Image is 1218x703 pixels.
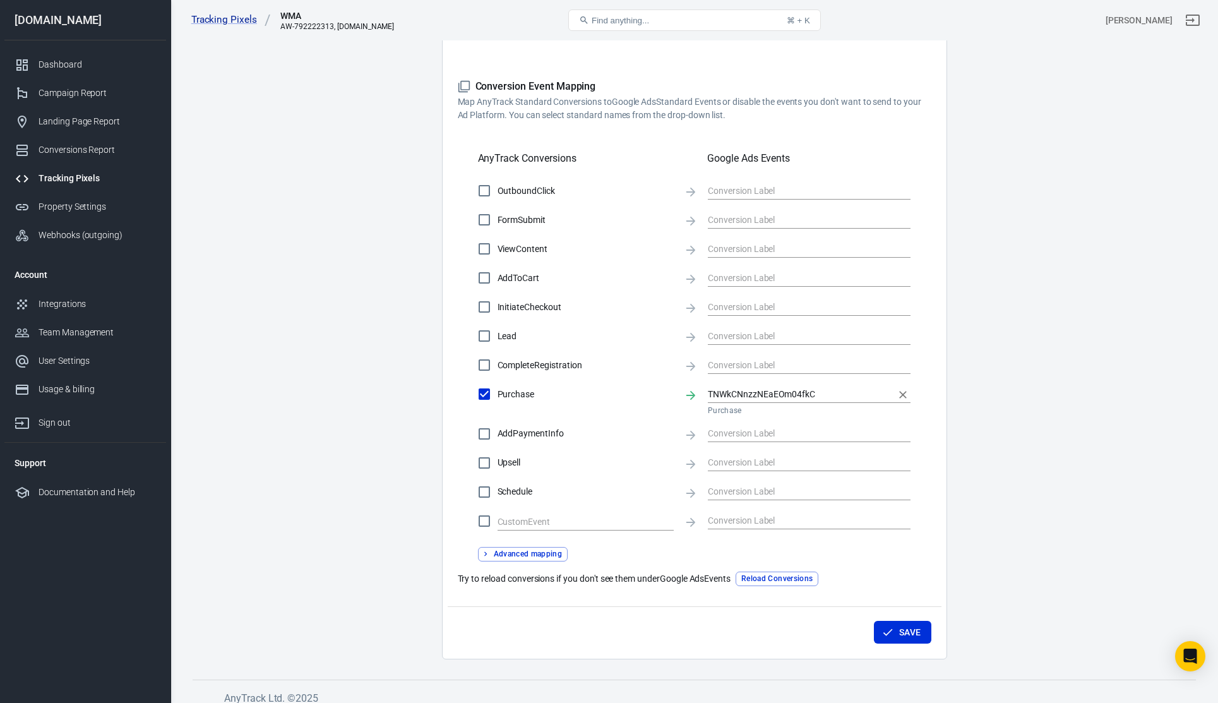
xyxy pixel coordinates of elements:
[708,299,892,315] input: Conversion Label
[39,229,156,242] div: Webhooks (outgoing)
[39,383,156,396] div: Usage & billing
[708,357,892,373] input: Conversion Label
[478,152,576,165] h5: AnyTrack Conversions
[4,164,166,193] a: Tracking Pixels
[592,16,649,25] span: Find anything...
[894,386,912,404] button: Clear
[39,143,156,157] div: Conversions Report
[874,621,931,644] button: Save
[39,58,156,71] div: Dashboard
[39,115,156,128] div: Landing Page Report
[4,260,166,290] li: Account
[39,200,156,213] div: Property Settings
[498,243,674,256] span: ViewContent
[280,22,394,31] div: AW-792222313, worshipmusicacademy.com
[498,388,674,401] span: Purchase
[708,328,892,344] input: Conversion Label
[708,484,892,500] input: Conversion Label
[39,87,156,100] div: Campaign Report
[498,456,674,469] span: Upsell
[708,270,892,285] input: Conversion Label
[39,326,156,339] div: Team Management
[4,193,166,221] a: Property Settings
[4,448,166,478] li: Support
[478,547,568,562] button: Advanced mapping
[4,290,166,318] a: Integrations
[4,347,166,375] a: User Settings
[498,485,674,498] span: Schedule
[280,9,394,22] div: WMA
[736,572,818,586] button: Reload Conversions
[498,427,674,440] span: AddPaymentInfo
[4,15,166,26] div: [DOMAIN_NAME]
[39,297,156,311] div: Integrations
[4,375,166,404] a: Usage & billing
[191,13,271,27] a: Tracking Pixels
[1175,641,1205,671] div: Open Intercom Messenger
[39,486,156,499] div: Documentation and Help
[498,301,674,314] span: InitiateCheckout
[498,359,674,372] span: CompleteRegistration
[1106,14,1173,27] div: Account id: CdSpVoDX
[708,455,892,471] input: Conversion Label
[708,183,892,198] input: Conversion Label
[458,80,931,93] h5: Conversion Event Mapping
[458,95,931,122] p: Map AnyTrack Standard Conversions to Google Ads Standard Events or disable the events you don't w...
[1178,5,1208,35] a: Sign out
[4,79,166,107] a: Campaign Report
[498,184,674,198] span: OutboundClick
[458,572,731,586] p: Try to reload conversions if you don't see them under Google Ads Events
[708,426,892,442] input: Conversion Label
[39,172,156,185] div: Tracking Pixels
[4,136,166,164] a: Conversions Report
[4,221,166,249] a: Webhooks (outgoing)
[39,416,156,430] div: Sign out
[708,386,892,402] input: Conversion Label
[708,241,892,256] input: Conversion Label
[39,354,156,368] div: User Settings
[4,318,166,347] a: Team Management
[4,404,166,437] a: Sign out
[4,51,166,79] a: Dashboard
[498,272,674,285] span: AddToCart
[568,9,821,31] button: Find anything...⌘ + K
[707,152,911,165] h5: Google Ads Events
[4,107,166,136] a: Landing Page Report
[498,514,655,530] input: Clear
[708,513,892,529] input: Conversion Label
[498,330,674,343] span: Lead
[498,213,674,227] span: FormSubmit
[708,406,911,416] p: Purchase
[708,212,892,227] input: Conversion Label
[787,16,810,25] div: ⌘ + K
